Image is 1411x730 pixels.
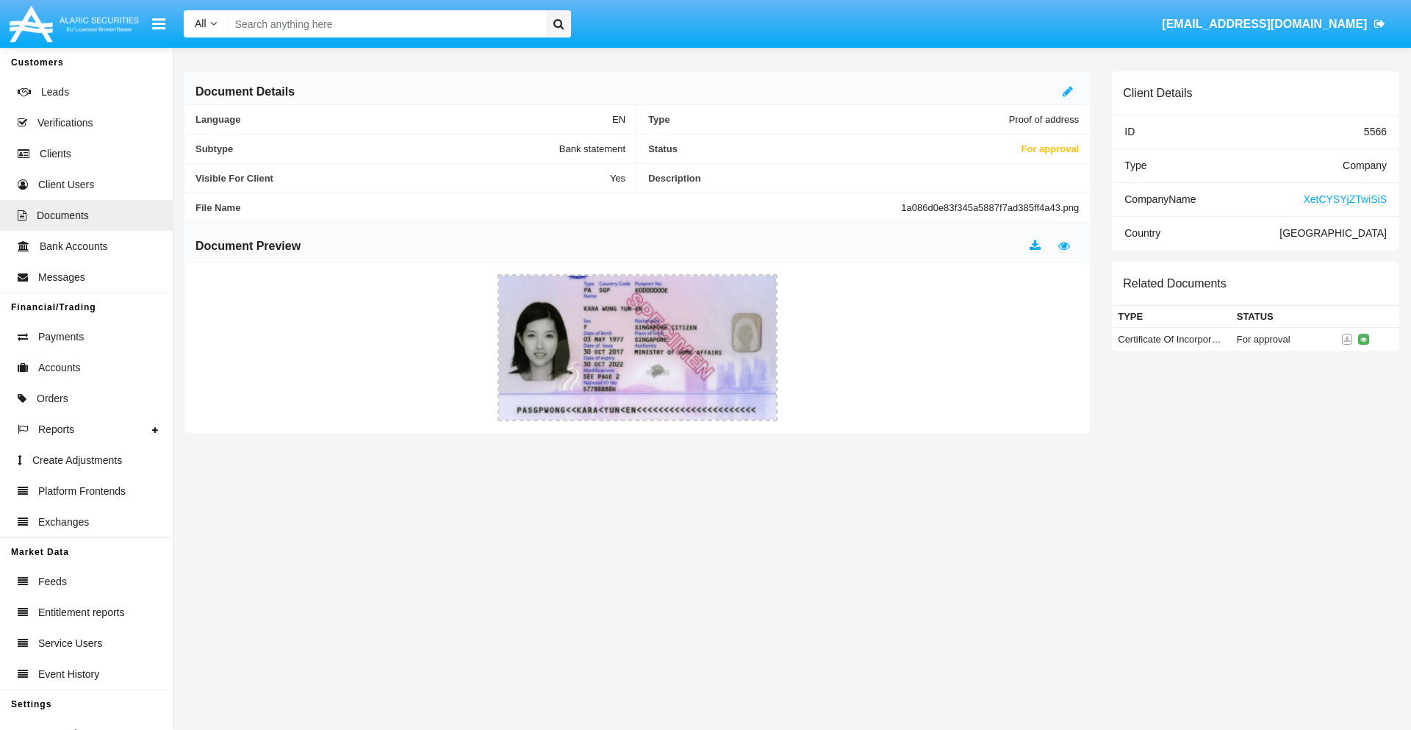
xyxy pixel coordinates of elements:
th: Status [1231,306,1337,328]
span: All [195,18,207,29]
span: Reports [38,422,74,437]
span: ID [1124,126,1135,137]
span: Description [648,173,1079,184]
span: Company [1343,160,1387,171]
span: Create Adjustments [32,453,122,468]
a: All [184,16,228,32]
h6: Document Details [195,84,295,100]
span: Client Users [38,177,94,193]
td: Certificate Of Incorporation [1112,328,1230,351]
span: Clients [40,146,71,162]
span: Type [648,114,1009,125]
span: Orders [37,391,68,407]
span: Bank Accounts [40,239,108,254]
span: Country [1124,227,1160,239]
span: Event History [38,667,99,682]
span: Leads [41,85,69,100]
span: Payments [38,329,84,345]
span: Bank statement [559,143,625,154]
h6: Client Details [1123,86,1192,100]
th: Type [1112,306,1230,328]
span: Type [1124,160,1146,171]
h6: Document Preview [195,238,301,254]
span: Verifications [37,115,93,131]
span: Entitlement reports [38,605,125,620]
span: Messages [38,270,85,285]
td: For approval [1231,328,1337,351]
span: Visible For Client [195,173,610,184]
span: Proof of address [1009,114,1079,125]
span: Company Name [1124,193,1196,205]
span: 1a086d0e83f345a5887f7ad385ff4a43.png [901,202,1079,213]
span: Documents [37,208,89,223]
span: Status [648,143,1021,154]
span: Accounts [38,360,81,376]
input: Search [228,10,541,37]
h6: Related Documents [1123,276,1227,290]
span: 5566 [1364,126,1387,137]
span: EN [612,114,625,125]
span: Platform Frontends [38,484,126,499]
span: [EMAIL_ADDRESS][DOMAIN_NAME] [1162,18,1367,30]
a: [EMAIL_ADDRESS][DOMAIN_NAME] [1155,4,1393,45]
span: Exchanges [38,515,89,530]
span: Service Users [38,636,102,651]
span: [GEOGRAPHIC_DATA] [1279,227,1387,239]
span: Language [195,114,612,125]
span: XetCYSYjZTwiSiS [1303,193,1387,205]
img: Logo image [7,2,141,46]
span: Feeds [38,574,67,590]
span: File Name [195,202,901,213]
span: Yes [610,173,625,184]
span: Subtype [195,143,559,154]
span: For approval [1022,143,1080,154]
